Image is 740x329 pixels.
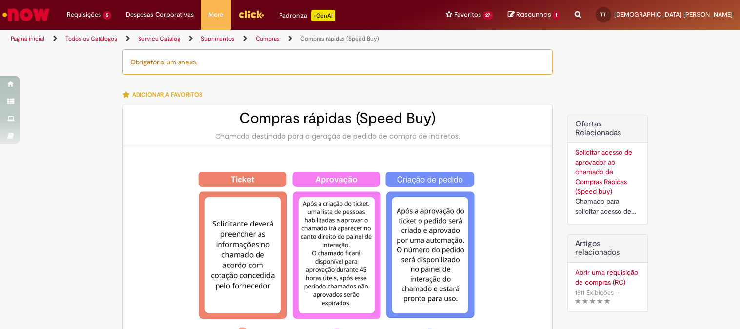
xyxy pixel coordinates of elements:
[1,5,51,24] img: ServiceNow
[516,10,551,19] span: Rascunhos
[7,30,486,48] ul: Trilhas de página
[201,35,235,42] a: Suprimentos
[138,35,180,42] a: Service Catalog
[575,288,614,297] span: 1511 Exibições
[483,11,494,20] span: 27
[11,35,44,42] a: Página inicial
[208,10,223,20] span: More
[132,91,202,99] span: Adicionar a Favoritos
[126,10,194,20] span: Despesas Corporativas
[133,110,542,126] h2: Compras rápidas (Speed Buy)
[553,11,560,20] span: 1
[508,10,560,20] a: Rascunhos
[600,11,606,18] span: TT
[616,286,621,299] span: •
[575,196,640,217] div: Chamado para solicitar acesso de aprovador ao ticket de Speed buy
[567,115,648,225] div: Ofertas Relacionadas
[575,240,640,257] h3: Artigos relacionados
[122,84,208,105] button: Adicionar a Favoritos
[454,10,481,20] span: Favoritos
[256,35,280,42] a: Compras
[311,10,335,21] p: +GenAi
[614,10,733,19] span: [DEMOGRAPHIC_DATA] [PERSON_NAME]
[279,10,335,21] div: Padroniza
[238,7,264,21] img: click_logo_yellow_360x200.png
[103,11,111,20] span: 5
[575,120,640,137] h2: Ofertas Relacionadas
[575,267,640,287] a: Abrir uma requisição de compras (RC)
[67,10,101,20] span: Requisições
[65,35,117,42] a: Todos os Catálogos
[575,148,632,196] a: Solicitar acesso de aprovador ao chamado de Compras Rápidas (Speed buy)
[133,131,542,141] div: Chamado destinado para a geração de pedido de compra de indiretos.
[122,49,553,75] div: Obrigatório um anexo.
[300,35,379,42] a: Compras rápidas (Speed Buy)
